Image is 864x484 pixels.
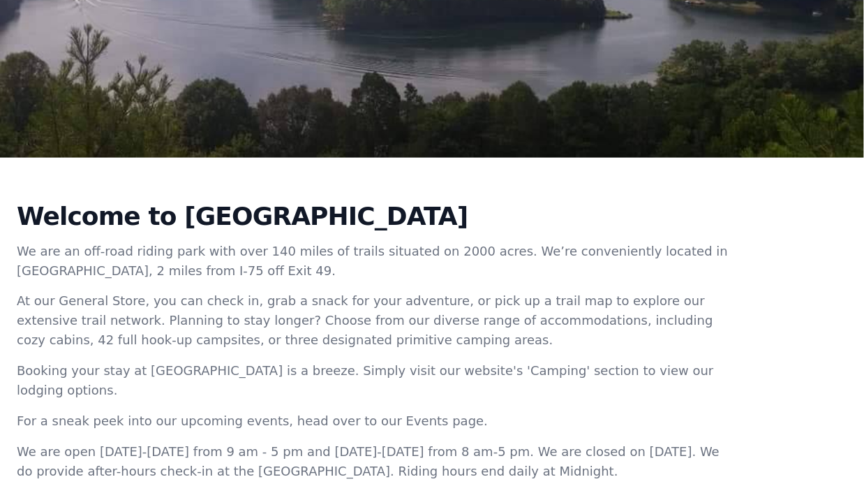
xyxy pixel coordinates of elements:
[17,292,731,351] p: At our General Store, you can check in, grab a snack for your adventure, or pick up a trail map t...
[17,443,731,482] p: We are open [DATE]-[DATE] from 9 am - 5 pm and [DATE]-[DATE] from 8 am-5 pm. We are closed on [DA...
[17,412,731,432] p: For a sneak peek into our upcoming events, head over to our Events page.
[17,362,731,401] p: Booking your stay at [GEOGRAPHIC_DATA] is a breeze. Simply visit our website's 'Camping' section ...
[17,242,731,281] p: We are an off-road riding park with over 140 miles of trails situated on 2000 acres. We’re conven...
[17,203,731,230] h2: Welcome to [GEOGRAPHIC_DATA]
